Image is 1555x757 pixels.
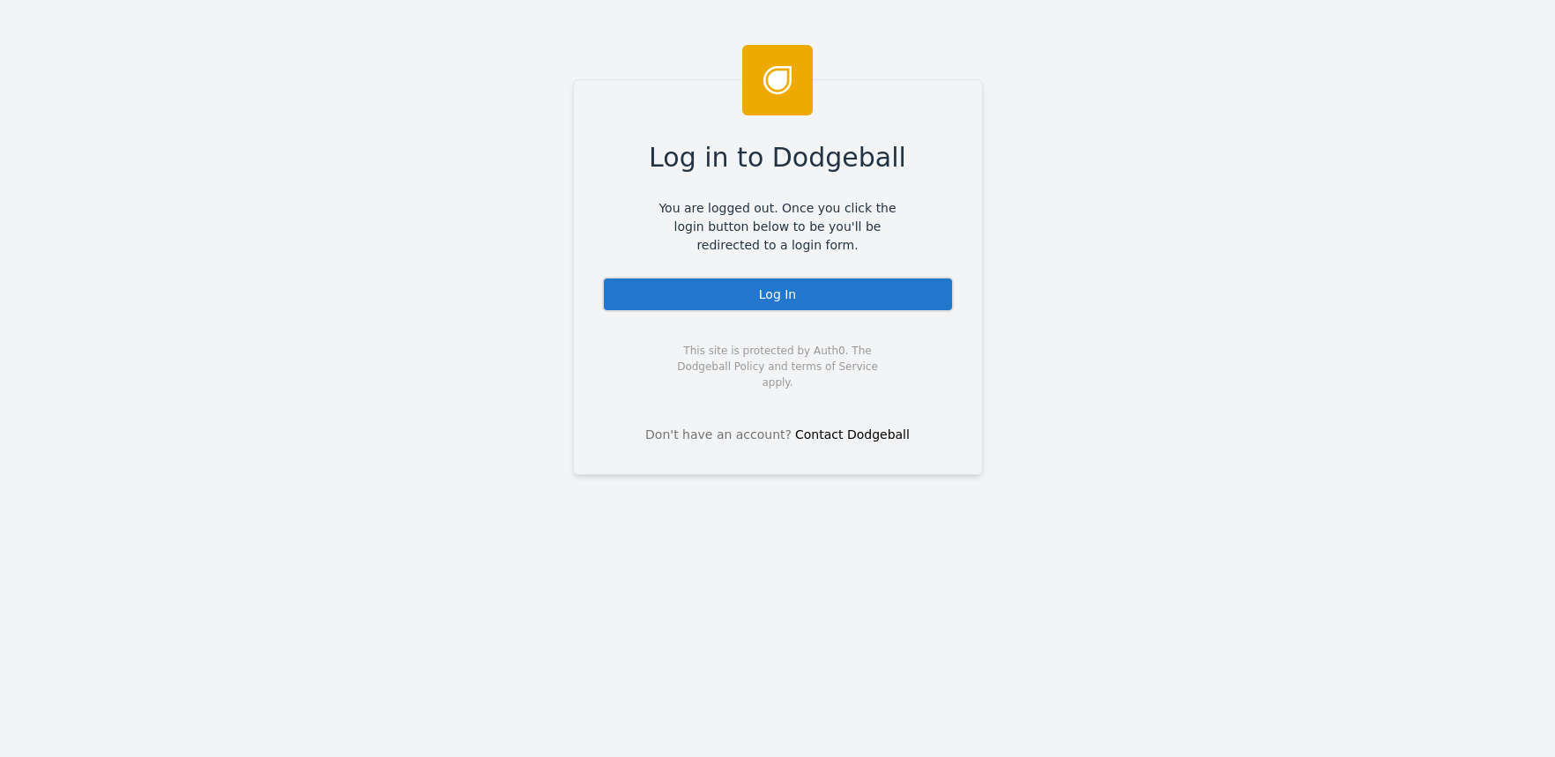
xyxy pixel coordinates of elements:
[602,277,954,312] div: Log In
[662,343,894,390] span: This site is protected by Auth0. The Dodgeball Policy and terms of Service apply.
[646,199,910,255] span: You are logged out. Once you click the login button below to be you'll be redirected to a login f...
[649,137,906,177] span: Log in to Dodgeball
[645,426,792,444] span: Don't have an account?
[795,427,910,442] a: Contact Dodgeball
